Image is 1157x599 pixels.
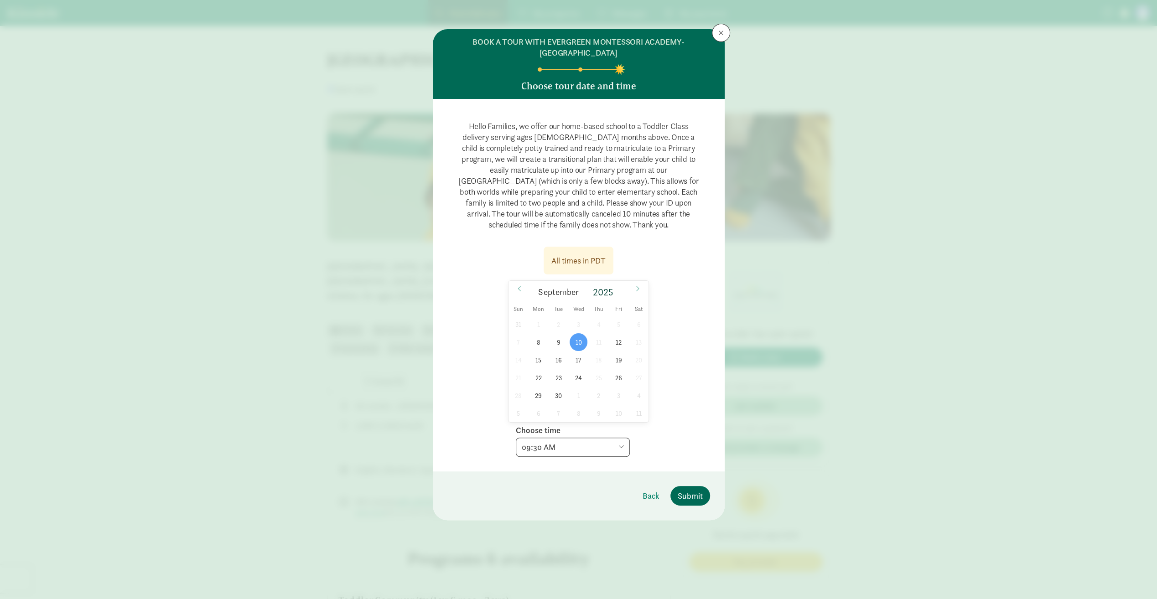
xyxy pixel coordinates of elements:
span: September 16, 2025 [550,351,567,369]
p: Hello Families, we offer our home-based school to a Toddler Class delivery serving ages [DEMOGRAP... [447,114,710,238]
span: September 24, 2025 [570,369,587,387]
span: September 26, 2025 [610,369,628,387]
span: September 10, 2025 [570,333,587,351]
span: September 17, 2025 [570,351,587,369]
span: Fri [608,306,628,312]
span: September 29, 2025 [529,387,547,404]
h6: BOOK A TOUR WITH EVERGREEN MONTESSORI ACADEMY- [GEOGRAPHIC_DATA] [447,36,710,58]
span: September 30, 2025 [550,387,567,404]
span: September [538,288,578,297]
span: Wed [569,306,589,312]
span: Tue [549,306,569,312]
span: September 8, 2025 [529,333,547,351]
span: September 9, 2025 [550,333,567,351]
span: September 22, 2025 [529,369,547,387]
span: Submit [678,490,703,502]
span: Sat [628,306,649,312]
span: Thu [589,306,609,312]
h5: Choose tour date and time [521,81,636,92]
span: September 19, 2025 [610,351,628,369]
div: All times in PDT [551,254,606,267]
span: September 23, 2025 [550,369,567,387]
span: September 12, 2025 [610,333,628,351]
span: Mon [529,306,549,312]
span: Sun [508,306,529,312]
span: October 1, 2025 [570,387,587,404]
button: Back [635,486,667,506]
label: Choose time [516,425,560,436]
span: Back [643,490,659,502]
button: Submit [670,486,710,506]
span: September 15, 2025 [529,351,547,369]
